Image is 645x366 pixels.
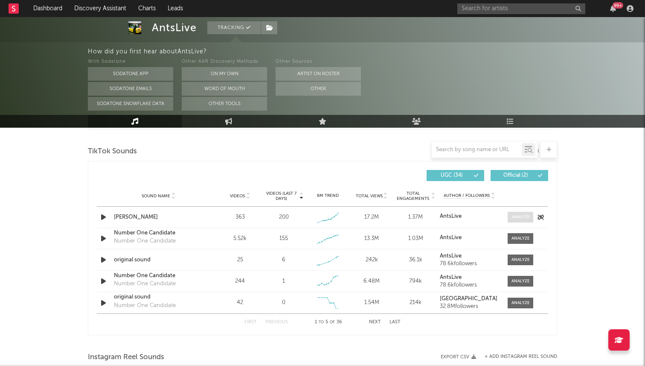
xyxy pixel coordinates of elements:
strong: [GEOGRAPHIC_DATA] [440,296,497,302]
button: First [244,320,257,325]
div: 1.54M [352,299,392,307]
button: Sodatone App [88,67,173,81]
a: AntsLive [440,253,499,259]
a: AntsLive [440,275,499,281]
strong: AntsLive [440,253,462,259]
button: 99+ [610,5,616,12]
button: Other Tools [182,97,267,111]
div: How did you first hear about AntsLive ? [88,47,645,57]
button: Previous [265,320,288,325]
div: 13.3M [352,234,392,243]
button: Tracking [207,21,261,34]
div: 42 [220,299,260,307]
button: Artist on Roster [276,67,361,81]
div: 32.8M followers [440,304,499,310]
div: 1.37M [396,213,436,222]
a: AntsLive [440,214,499,220]
div: 36.1k [396,256,436,264]
button: Sodatone Snowflake Data [88,97,173,111]
button: + Add Instagram Reel Sound [485,354,557,359]
a: AntsLive [440,235,499,241]
div: 214k [396,299,436,307]
button: Last [389,320,401,325]
div: 244 [220,277,260,286]
div: 1.03M [396,234,436,243]
div: 1 5 36 [305,317,352,328]
div: AntsLive [152,21,197,34]
div: 1 [282,277,285,286]
div: 78.6k followers [440,282,499,288]
div: 5.52k [220,234,260,243]
span: Total Engagements [396,191,430,201]
div: 99 + [613,2,623,9]
a: Number One Candidate [114,272,203,280]
button: Export CSV [441,354,476,360]
strong: AntsLive [440,275,462,280]
span: Official ( 2 ) [496,173,535,178]
a: Number One Candidate [114,229,203,237]
span: Sound Name [142,193,170,199]
button: Next [369,320,381,325]
button: Word Of Mouth [182,82,267,96]
span: Videos [230,193,245,199]
div: 363 [220,213,260,222]
div: 78.6k followers [440,261,499,267]
div: 6 [282,256,285,264]
div: 25 [220,256,260,264]
div: 200 [279,213,289,222]
div: 6.48M [352,277,392,286]
div: Other Sources [276,57,361,67]
div: 17.2M [352,213,392,222]
button: Other [276,82,361,96]
span: to [319,320,324,324]
div: Number One Candidate [114,237,176,246]
input: Search by song name or URL [432,146,522,153]
a: [GEOGRAPHIC_DATA] [440,296,499,302]
div: 0 [282,299,285,307]
span: Instagram Reel Sounds [88,352,164,363]
button: Official(2) [491,170,548,181]
a: original sound [114,293,203,302]
strong: AntsLive [440,235,462,240]
div: With Sodatone [88,57,173,67]
span: Total Views [356,193,383,199]
span: Author / Followers [444,193,490,199]
div: 242k [352,256,392,264]
div: Number One Candidate [114,302,176,310]
div: 6M Trend [308,193,348,199]
input: Search for artists [457,3,585,14]
strong: AntsLive [440,214,462,219]
span: Videos (last 7 days) [264,191,299,201]
div: Number One Candidate [114,280,176,288]
span: of [330,320,335,324]
div: + Add Instagram Reel Sound [476,354,557,359]
button: UGC(34) [427,170,484,181]
div: Other A&R Discovery Methods [182,57,267,67]
div: 155 [279,234,288,243]
a: original sound [114,256,203,264]
div: 794k [396,277,436,286]
a: [PERSON_NAME] [114,213,203,222]
button: Sodatone Emails [88,82,173,96]
button: On My Own [182,67,267,81]
span: UGC ( 34 ) [432,173,471,178]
